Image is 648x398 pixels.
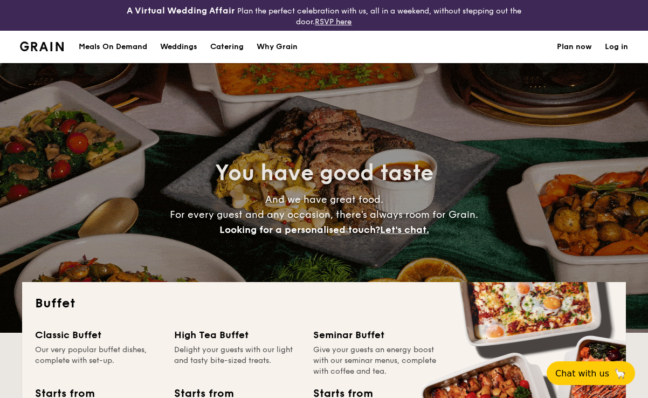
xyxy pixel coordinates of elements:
div: Delight your guests with our light and tasty bite-sized treats. [174,345,300,377]
a: Why Grain [250,31,304,63]
button: Chat with us🦙 [547,361,635,385]
span: You have good taste [215,160,433,186]
div: Give your guests an energy boost with our seminar menus, complete with coffee and tea. [313,345,439,377]
a: RSVP here [315,17,351,26]
div: Why Grain [257,31,298,63]
span: Let's chat. [380,224,429,236]
img: Grain [20,42,64,51]
div: Meals On Demand [79,31,147,63]
div: High Tea Buffet [174,327,300,342]
h2: Buffet [35,295,613,312]
span: Chat with us [555,368,609,379]
a: Meals On Demand [72,31,154,63]
div: Classic Buffet [35,327,161,342]
a: Weddings [154,31,204,63]
h4: A Virtual Wedding Affair [127,4,235,17]
div: Plan the perfect celebration with us, all in a weekend, without stepping out the door. [108,4,540,26]
div: Seminar Buffet [313,327,439,342]
a: Catering [204,31,250,63]
a: Logotype [20,42,64,51]
a: Log in [605,31,628,63]
h1: Catering [210,31,244,63]
span: Looking for a personalised touch? [219,224,380,236]
a: Plan now [557,31,592,63]
div: Weddings [160,31,197,63]
span: 🦙 [613,367,626,380]
span: And we have great food. For every guest and any occasion, there’s always room for Grain. [170,194,478,236]
div: Our very popular buffet dishes, complete with set-up. [35,345,161,377]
